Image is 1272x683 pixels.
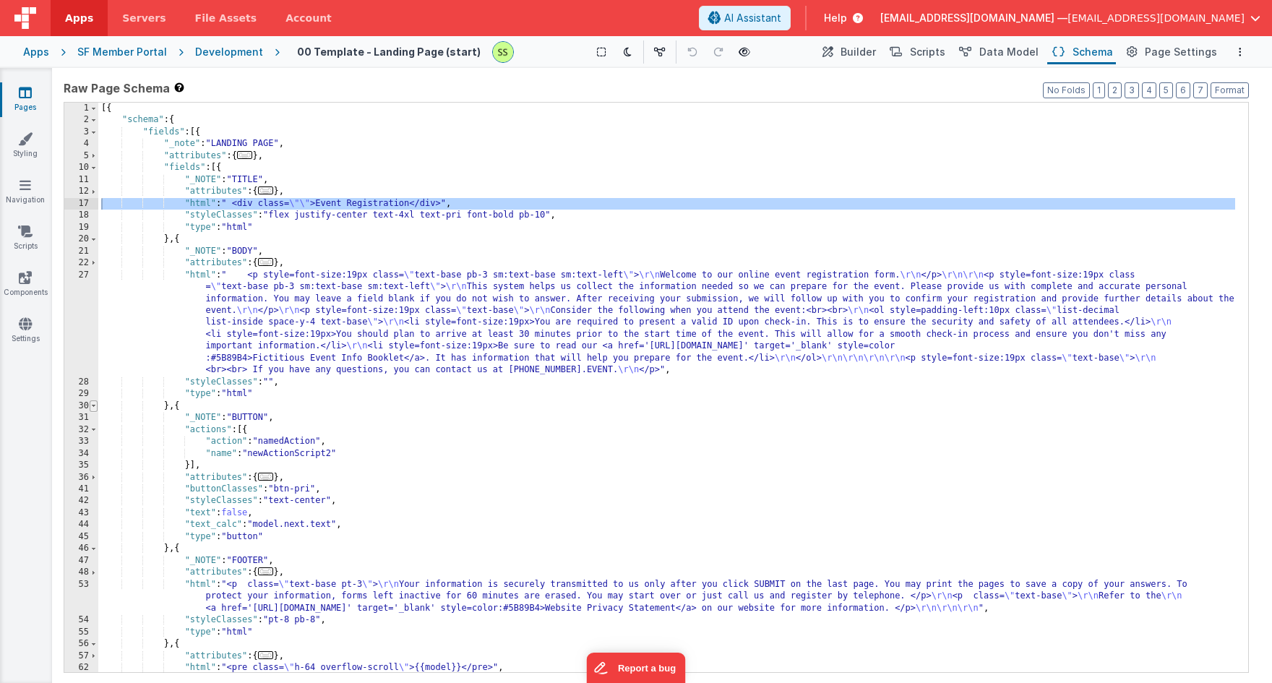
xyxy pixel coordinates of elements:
[1232,43,1249,61] button: Options
[64,377,98,388] div: 28
[1093,82,1105,98] button: 1
[64,138,98,150] div: 4
[64,150,98,162] div: 5
[64,174,98,186] div: 11
[258,258,274,266] span: ...
[64,388,98,400] div: 29
[1043,82,1090,98] button: No Folds
[258,473,274,481] span: ...
[64,460,98,471] div: 35
[237,151,253,159] span: ...
[122,11,166,25] span: Servers
[64,246,98,257] div: 21
[64,543,98,554] div: 46
[64,448,98,460] div: 34
[64,638,98,650] div: 56
[64,222,98,233] div: 19
[64,555,98,567] div: 47
[699,6,791,30] button: AI Assistant
[841,45,876,59] span: Builder
[724,11,781,25] span: AI Assistant
[1159,82,1173,98] button: 5
[64,412,98,424] div: 31
[64,270,98,377] div: 27
[64,531,98,543] div: 45
[64,519,98,530] div: 44
[64,436,98,447] div: 33
[64,114,98,126] div: 2
[64,162,98,173] div: 10
[297,46,481,57] h4: 00 Template - Landing Page (start)
[817,40,879,64] button: Builder
[910,45,945,59] span: Scripts
[64,210,98,221] div: 18
[954,40,1041,64] button: Data Model
[1047,40,1116,64] button: Schema
[64,567,98,578] div: 48
[1125,82,1139,98] button: 3
[65,11,93,25] span: Apps
[195,45,263,59] div: Development
[64,400,98,412] div: 30
[64,579,98,614] div: 53
[1073,45,1113,59] span: Schema
[258,186,274,194] span: ...
[885,40,948,64] button: Scripts
[23,45,49,59] div: Apps
[1122,40,1220,64] button: Page Settings
[64,472,98,484] div: 36
[979,45,1039,59] span: Data Model
[1211,82,1249,98] button: Format
[64,198,98,210] div: 17
[64,424,98,436] div: 32
[64,186,98,197] div: 12
[1067,11,1245,25] span: [EMAIL_ADDRESS][DOMAIN_NAME]
[64,495,98,507] div: 42
[880,11,1260,25] button: [EMAIL_ADDRESS][DOMAIN_NAME] — [EMAIL_ADDRESS][DOMAIN_NAME]
[258,567,274,575] span: ...
[587,653,686,683] iframe: Marker.io feedback button
[824,11,847,25] span: Help
[1145,45,1217,59] span: Page Settings
[64,507,98,519] div: 43
[1193,82,1208,98] button: 7
[493,42,513,62] img: 8cf74ed78aab3b54564162fcd7d8ab61
[258,651,274,659] span: ...
[64,484,98,495] div: 41
[1142,82,1156,98] button: 4
[64,662,98,674] div: 62
[64,650,98,662] div: 57
[64,233,98,245] div: 20
[64,627,98,638] div: 55
[77,45,167,59] div: SF Member Portal
[64,103,98,114] div: 1
[64,257,98,269] div: 22
[64,614,98,626] div: 54
[1176,82,1190,98] button: 6
[1108,82,1122,98] button: 2
[64,126,98,138] div: 3
[880,11,1067,25] span: [EMAIL_ADDRESS][DOMAIN_NAME] —
[195,11,257,25] span: File Assets
[64,80,170,97] span: Raw Page Schema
